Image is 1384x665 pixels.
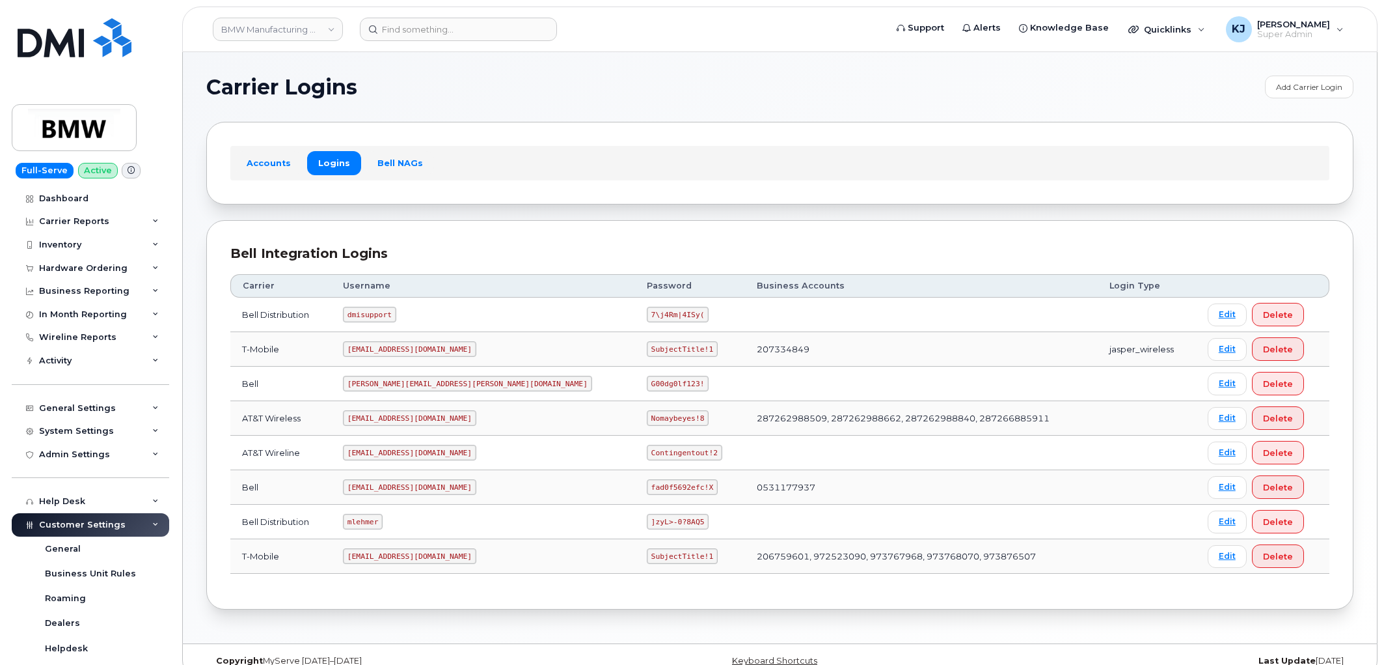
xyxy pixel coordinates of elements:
[1327,608,1374,655] iframe: Messenger Launcher
[230,367,331,401] td: Bell
[1208,407,1247,430] a: Edit
[647,445,722,460] code: Contingentout!2
[1263,412,1293,425] span: Delete
[1208,545,1247,568] a: Edit
[1208,476,1247,499] a: Edit
[1263,447,1293,459] span: Delete
[343,479,476,495] code: [EMAIL_ADDRESS][DOMAIN_NAME]
[230,401,331,436] td: AT&T Wireless
[343,548,476,564] code: [EMAIL_ADDRESS][DOMAIN_NAME]
[1252,337,1304,361] button: Delete
[307,151,361,175] a: Logins
[647,548,718,564] code: SubjectTitle!1
[1208,304,1247,326] a: Edit
[1252,545,1304,568] button: Delete
[1263,550,1293,563] span: Delete
[1263,343,1293,356] span: Delete
[1252,303,1304,326] button: Delete
[1263,516,1293,528] span: Delete
[230,436,331,470] td: AT&T Wireline
[745,274,1098,298] th: Business Accounts
[1252,475,1304,499] button: Delete
[1252,441,1304,464] button: Delete
[230,505,331,539] td: Bell Distribution
[647,514,709,530] code: ]zyL>-0?8AQ5
[230,332,331,367] td: T-Mobile
[1208,373,1247,395] a: Edit
[647,376,709,391] code: G00dg0lf123!
[1263,481,1293,494] span: Delete
[1252,406,1304,430] button: Delete
[1252,510,1304,533] button: Delete
[343,410,476,426] code: [EMAIL_ADDRESS][DOMAIN_NAME]
[1252,372,1304,395] button: Delete
[1098,332,1196,367] td: jasper_wireless
[230,470,331,505] td: Bell
[1263,309,1293,321] span: Delete
[745,470,1098,505] td: 0531177937
[230,244,1329,263] div: Bell Integration Logins
[343,445,476,460] code: [EMAIL_ADDRESS][DOMAIN_NAME]
[236,151,302,175] a: Accounts
[230,298,331,332] td: Bell Distribution
[1098,274,1196,298] th: Login Type
[366,151,434,175] a: Bell NAGs
[206,78,357,97] span: Carrier Logins
[1208,511,1247,533] a: Edit
[647,307,709,322] code: 7\j4Rm|4ISy(
[647,410,709,426] code: Nomaybeyes!8
[1208,338,1247,361] a: Edit
[1263,378,1293,390] span: Delete
[343,341,476,357] code: [EMAIL_ADDRESS][DOMAIN_NAME]
[230,274,331,298] th: Carrier
[343,376,592,391] code: [PERSON_NAME][EMAIL_ADDRESS][PERSON_NAME][DOMAIN_NAME]
[745,401,1098,436] td: 287262988509, 287262988662, 287262988840, 287266885911
[343,514,383,530] code: mlehmer
[343,307,396,322] code: dmisupport
[635,274,745,298] th: Password
[647,479,718,495] code: fad0f5692efc!X
[230,539,331,574] td: T-Mobile
[1208,442,1247,464] a: Edit
[331,274,635,298] th: Username
[745,332,1098,367] td: 207334849
[745,539,1098,574] td: 206759601, 972523090, 973767968, 973768070, 973876507
[1265,76,1353,98] a: Add Carrier Login
[647,341,718,357] code: SubjectTitle!1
